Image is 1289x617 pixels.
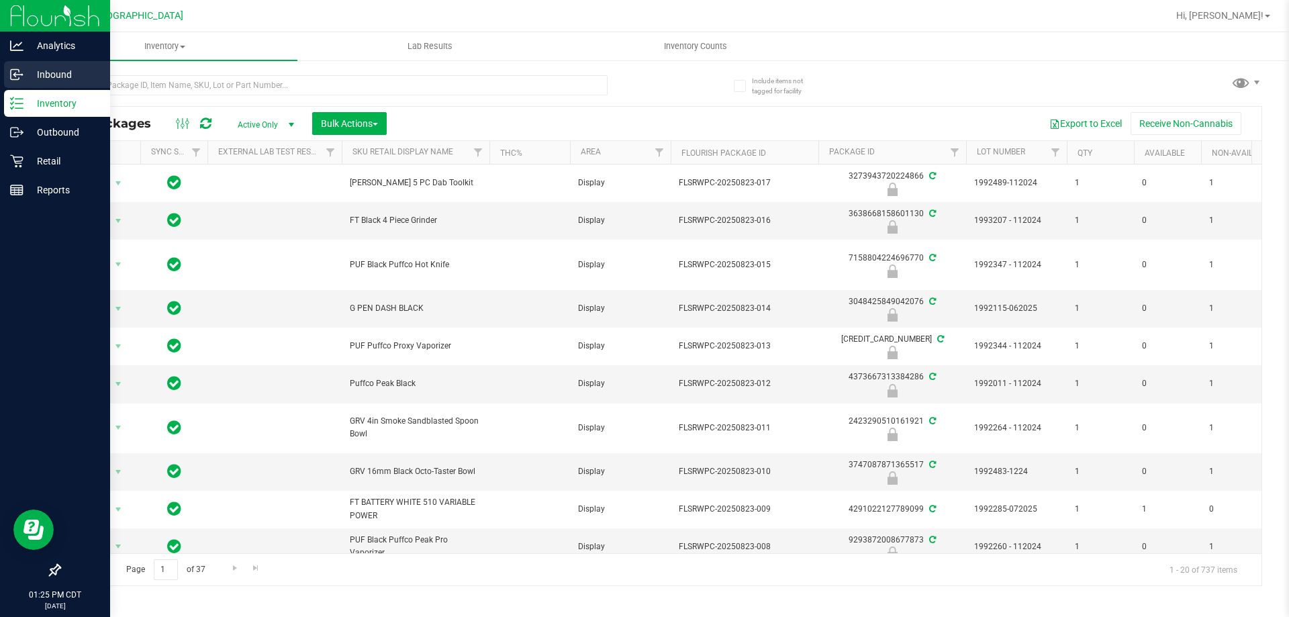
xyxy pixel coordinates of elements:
span: 0 [1142,214,1193,227]
span: 1 [1209,177,1260,189]
div: 4373667313384286 [816,371,968,397]
a: Go to the next page [225,559,244,577]
div: 3638668158601130 [816,207,968,234]
span: Hi, [PERSON_NAME]! [1176,10,1263,21]
span: 0 [1142,422,1193,434]
span: 1 [1075,377,1126,390]
span: 1 [1209,302,1260,315]
span: Sync from Compliance System [927,297,936,306]
span: 1992264 - 112024 [974,422,1059,434]
a: Non-Available [1212,148,1272,158]
span: 1 [1075,503,1126,516]
a: Package ID [829,147,875,156]
span: 1993207 - 112024 [974,214,1059,227]
span: select [110,500,127,519]
span: In Sync [167,255,181,274]
span: 1 [1209,340,1260,352]
p: [DATE] [6,601,104,611]
a: Inventory [32,32,297,60]
span: Sync from Compliance System [927,372,936,381]
span: 0 [1142,340,1193,352]
div: Quarantine [816,308,968,322]
span: In Sync [167,336,181,355]
span: 1 [1075,258,1126,271]
span: 1992285-072025 [974,503,1059,516]
span: PUF Black Puffco Hot Knife [350,258,481,271]
span: Display [578,540,663,553]
span: FLSRWPC-20250823-017 [679,177,810,189]
a: Available [1145,148,1185,158]
span: 0 [1142,302,1193,315]
a: Filter [649,141,671,164]
span: select [110,211,127,230]
span: 0 [1142,540,1193,553]
span: Inventory [32,40,297,52]
span: select [110,537,127,556]
span: In Sync [167,537,181,556]
span: Display [578,258,663,271]
span: 1 [1075,177,1126,189]
span: Page of 37 [115,559,216,580]
div: Quarantine [816,346,968,359]
span: Display [578,302,663,315]
div: 4291022127789099 [816,503,968,516]
span: FLSRWPC-20250823-011 [679,422,810,434]
span: G PEN DASH BLACK [350,302,481,315]
span: FLSRWPC-20250823-012 [679,377,810,390]
span: Display [578,214,663,227]
span: Sync from Compliance System [927,253,936,263]
div: Quarantine [816,183,968,196]
span: 1 [1075,340,1126,352]
span: 1 [1209,465,1260,478]
span: Sync from Compliance System [927,209,936,218]
span: select [110,337,127,356]
span: 1 [1209,258,1260,271]
a: Filter [944,141,966,164]
inline-svg: Analytics [10,39,23,52]
span: select [110,418,127,437]
input: 1 [154,559,178,580]
span: In Sync [167,374,181,393]
span: Display [578,422,663,434]
span: Sync from Compliance System [927,416,936,426]
span: In Sync [167,299,181,318]
span: 1 [1075,302,1126,315]
span: PUF Black Puffco Peak Pro Vaporizer [350,534,481,559]
div: 9293872008677873 [816,534,968,560]
a: Qty [1078,148,1092,158]
span: FLSRWPC-20250823-009 [679,503,810,516]
span: FLSRWPC-20250823-008 [679,540,810,553]
a: Filter [1045,141,1067,164]
div: Quarantine [816,265,968,278]
p: Retail [23,153,104,169]
span: In Sync [167,211,181,230]
span: 1 [1209,422,1260,434]
span: GRV 4in Smoke Sandblasted Spoon Bowl [350,415,481,440]
div: Quarantine [816,471,968,485]
span: 1992115-062025 [974,302,1059,315]
span: Display [578,503,663,516]
span: 1992011 - 112024 [974,377,1059,390]
span: FT BATTERY WHITE 510 VARIABLE POWER [350,496,481,522]
span: 1 - 20 of 737 items [1159,559,1248,579]
a: Flourish Package ID [681,148,766,158]
span: Include items not tagged for facility [752,76,819,96]
span: In Sync [167,500,181,518]
span: select [110,299,127,318]
div: 3048425849042076 [816,295,968,322]
span: Display [578,177,663,189]
span: 1 [1209,377,1260,390]
inline-svg: Outbound [10,126,23,139]
span: 1992260 - 112024 [974,540,1059,553]
a: Sync Status [151,147,203,156]
inline-svg: Inbound [10,68,23,81]
inline-svg: Inventory [10,97,23,110]
span: Inventory Counts [646,40,745,52]
span: Puffco Peak Black [350,377,481,390]
a: Lab Results [297,32,563,60]
span: Display [578,377,663,390]
a: Sku Retail Display Name [352,147,453,156]
span: 1 [1209,214,1260,227]
iframe: Resource center [13,510,54,550]
span: FLSRWPC-20250823-010 [679,465,810,478]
